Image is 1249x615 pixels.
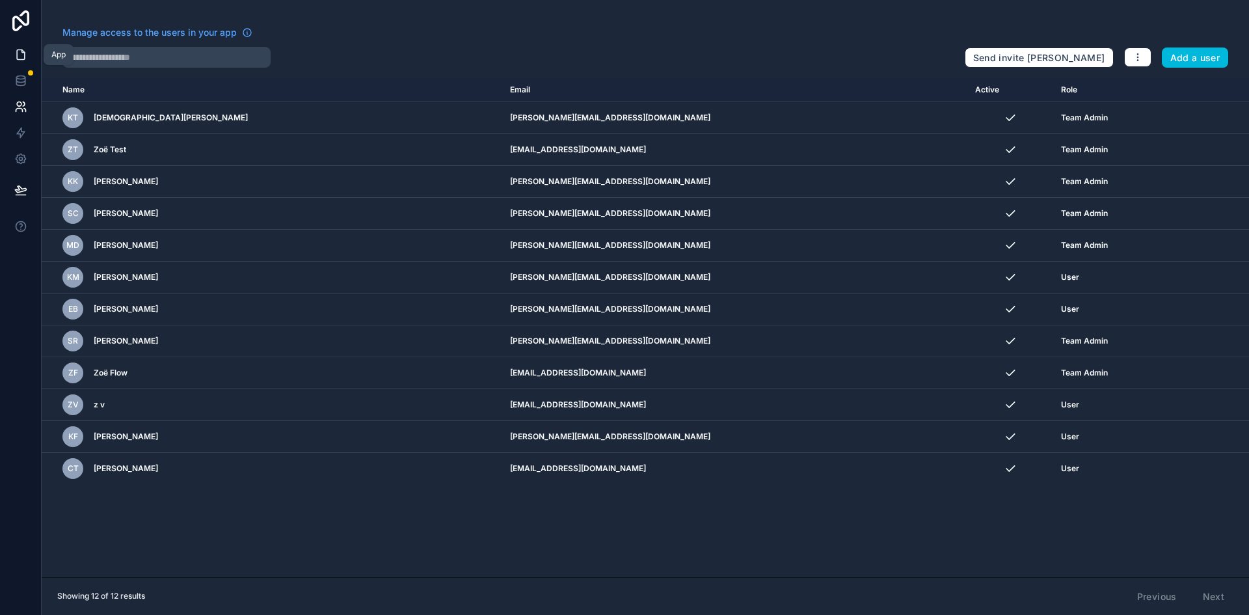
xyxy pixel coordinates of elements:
[502,262,967,294] td: [PERSON_NAME][EMAIL_ADDRESS][DOMAIN_NAME]
[1053,78,1188,102] th: Role
[502,389,967,421] td: [EMAIL_ADDRESS][DOMAIN_NAME]
[68,431,78,442] span: KF
[502,357,967,389] td: [EMAIL_ADDRESS][DOMAIN_NAME]
[68,176,78,187] span: KK
[1061,336,1108,346] span: Team Admin
[94,176,158,187] span: [PERSON_NAME]
[502,230,967,262] td: [PERSON_NAME][EMAIL_ADDRESS][DOMAIN_NAME]
[94,368,128,378] span: Zoë Flow
[1061,113,1108,123] span: Team Admin
[94,431,158,442] span: [PERSON_NAME]
[62,26,252,39] a: Manage access to the users in your app
[502,78,967,102] th: Email
[502,294,967,325] td: [PERSON_NAME][EMAIL_ADDRESS][DOMAIN_NAME]
[68,113,78,123] span: KT
[57,591,145,601] span: Showing 12 of 12 results
[1061,368,1108,378] span: Team Admin
[51,49,66,60] div: App
[66,240,79,251] span: MD
[502,102,967,134] td: [PERSON_NAME][EMAIL_ADDRESS][DOMAIN_NAME]
[1061,431,1079,442] span: User
[94,240,158,251] span: [PERSON_NAME]
[94,144,126,155] span: Zoë Test
[1061,400,1079,410] span: User
[502,421,967,453] td: [PERSON_NAME][EMAIL_ADDRESS][DOMAIN_NAME]
[94,272,158,282] span: [PERSON_NAME]
[1061,176,1108,187] span: Team Admin
[967,78,1053,102] th: Active
[68,208,79,219] span: SC
[42,78,1249,577] div: scrollable content
[94,400,105,410] span: z v
[1061,272,1079,282] span: User
[94,208,158,219] span: [PERSON_NAME]
[94,336,158,346] span: [PERSON_NAME]
[1162,48,1229,68] button: Add a user
[68,463,79,474] span: CT
[1061,463,1079,474] span: User
[68,400,79,410] span: zv
[68,144,78,155] span: ZT
[94,463,158,474] span: [PERSON_NAME]
[1061,144,1108,155] span: Team Admin
[68,368,78,378] span: ZF
[965,48,1114,68] button: Send invite [PERSON_NAME]
[502,453,967,485] td: [EMAIL_ADDRESS][DOMAIN_NAME]
[94,304,158,314] span: [PERSON_NAME]
[502,134,967,166] td: [EMAIL_ADDRESS][DOMAIN_NAME]
[1061,240,1108,251] span: Team Admin
[68,304,78,314] span: EB
[502,325,967,357] td: [PERSON_NAME][EMAIL_ADDRESS][DOMAIN_NAME]
[62,26,237,39] span: Manage access to the users in your app
[68,336,78,346] span: SR
[502,198,967,230] td: [PERSON_NAME][EMAIL_ADDRESS][DOMAIN_NAME]
[94,113,248,123] span: [DEMOGRAPHIC_DATA][PERSON_NAME]
[1061,304,1079,314] span: User
[1061,208,1108,219] span: Team Admin
[42,78,502,102] th: Name
[67,272,79,282] span: KM
[502,166,967,198] td: [PERSON_NAME][EMAIL_ADDRESS][DOMAIN_NAME]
